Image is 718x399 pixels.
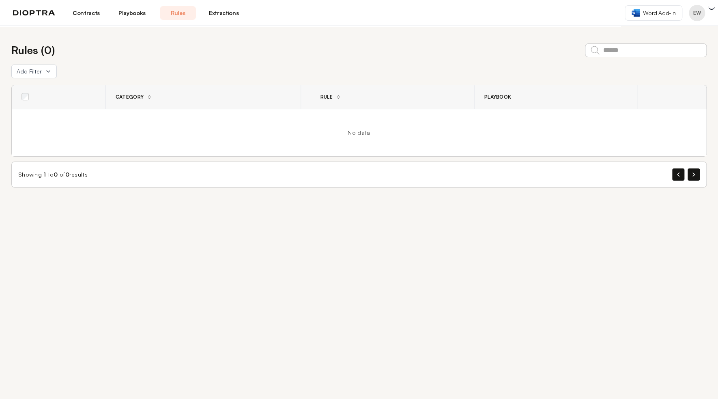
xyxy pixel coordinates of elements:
[160,6,196,20] a: Rules
[18,170,88,179] div: Showing to of results
[643,9,675,17] span: Word Add-in
[21,129,697,137] div: No data
[116,94,144,100] span: Category
[68,6,104,20] a: Contracts
[13,10,55,16] img: logo
[625,5,682,21] a: Word Add-in
[206,6,242,20] a: Extractions
[632,9,640,17] img: word
[65,171,69,178] span: 0
[311,94,333,100] div: Rule
[484,94,511,100] span: Playbook
[672,168,684,181] button: Previous
[114,6,150,20] a: Playbooks
[688,168,700,181] button: Next
[43,171,46,178] span: 1
[17,67,42,75] span: Add Filter
[689,5,705,21] button: Profile menu
[11,42,55,58] h2: Rules ( 0 )
[54,171,58,178] span: 0
[11,65,57,78] button: Add Filter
